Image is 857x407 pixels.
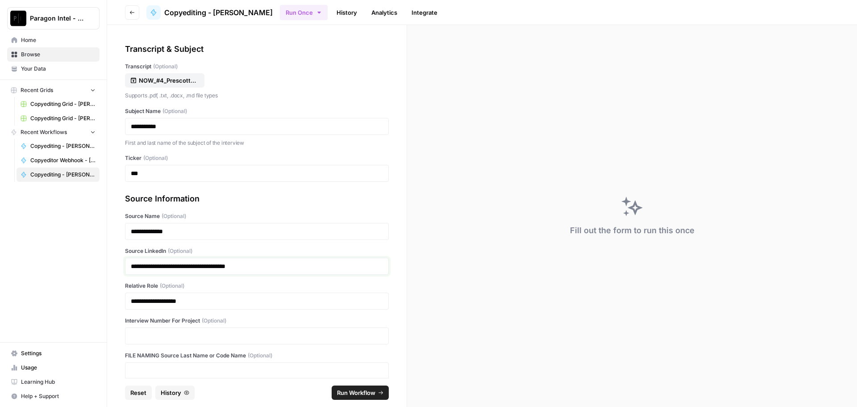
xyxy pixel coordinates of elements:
span: Reset [130,388,146,397]
span: Copyediting - [PERSON_NAME] [164,7,273,18]
p: First and last name of the subject of the interview [125,138,389,147]
a: Copyediting - [PERSON_NAME] [146,5,273,20]
a: Copyediting - [PERSON_NAME] [17,139,100,153]
img: Paragon Intel - Copyediting Logo [10,10,26,26]
label: Source Name [125,212,389,220]
span: Copyediting - [PERSON_NAME] [30,171,96,179]
span: History [161,388,181,397]
span: Learning Hub [21,378,96,386]
button: Run Once [280,5,328,20]
a: Home [7,33,100,47]
a: Browse [7,47,100,62]
div: Source Information [125,193,389,205]
a: Learning Hub [7,375,100,389]
span: Copyediting Grid - [PERSON_NAME] [30,100,96,108]
a: Analytics [366,5,403,20]
p: Supports .pdf, .txt, .docx, .md file types [125,91,389,100]
a: History [331,5,362,20]
a: Copyediting Grid - [PERSON_NAME] [17,111,100,126]
a: Copyediting - [PERSON_NAME] [17,168,100,182]
span: Home [21,36,96,44]
label: Transcript [125,63,389,71]
span: (Optional) [160,282,184,290]
button: History [155,386,195,400]
p: NOW_#4_Prescott Raw Transcript.docx [139,76,196,85]
button: Recent Grids [7,84,100,97]
button: Workspace: Paragon Intel - Copyediting [7,7,100,29]
button: Run Workflow [332,386,389,400]
label: Source LinkedIn [125,247,389,255]
button: Help + Support [7,389,100,403]
span: (Optional) [202,317,226,325]
label: Ticker [125,154,389,162]
span: Browse [21,50,96,59]
span: Help + Support [21,392,96,400]
a: Copyediting Grid - [PERSON_NAME] [17,97,100,111]
button: NOW_#4_Prescott Raw Transcript.docx [125,73,204,88]
div: Transcript & Subject [125,43,389,55]
a: Copyeditor Webhook - [PERSON_NAME] [17,153,100,168]
span: Settings [21,349,96,357]
span: Recent Grids [21,86,53,94]
div: Fill out the form to run this once [570,224,695,237]
span: (Optional) [143,154,168,162]
label: FILE NAMING Source Last Name or Code Name [125,352,389,360]
span: Your Data [21,65,96,73]
a: Settings [7,346,100,361]
span: Paragon Intel - Copyediting [30,14,84,23]
button: Recent Workflows [7,126,100,139]
button: Reset [125,386,152,400]
span: Copyeditor Webhook - [PERSON_NAME] [30,156,96,164]
span: (Optional) [162,212,186,220]
label: Interview Number For Project [125,317,389,325]
label: Subject Name [125,107,389,115]
span: (Optional) [248,352,272,360]
span: Recent Workflows [21,128,67,136]
span: Copyediting Grid - [PERSON_NAME] [30,114,96,122]
a: Your Data [7,62,100,76]
span: Usage [21,364,96,372]
label: Relative Role [125,282,389,290]
a: Usage [7,361,100,375]
a: Integrate [406,5,443,20]
span: (Optional) [162,107,187,115]
span: (Optional) [153,63,178,71]
span: Copyediting - [PERSON_NAME] [30,142,96,150]
span: Run Workflow [337,388,375,397]
span: (Optional) [168,247,192,255]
